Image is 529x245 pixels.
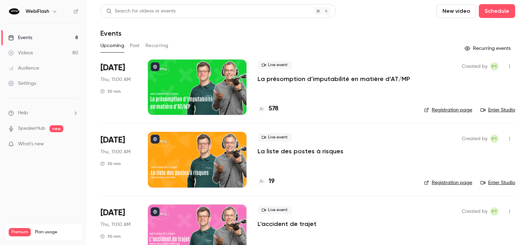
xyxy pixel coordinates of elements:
[100,207,125,218] span: [DATE]
[269,104,278,114] h4: 578
[8,34,32,41] div: Events
[100,161,121,166] div: 30 min
[462,207,487,216] span: Created by
[258,220,316,228] a: L'accident de trajet
[8,65,39,72] div: Audience
[490,62,499,71] span: Pauline TERRIEN
[18,125,45,132] a: SpeakerHub
[100,221,131,228] span: Thu, 11:00 AM
[100,60,137,115] div: Sep 25 Thu, 11:00 AM (Europe/Paris)
[100,76,131,83] span: Thu, 11:00 AM
[18,109,28,117] span: Help
[490,135,499,143] span: Pauline TERRIEN
[18,140,44,148] span: What's new
[258,206,292,214] span: Live event
[258,104,278,114] a: 578
[8,80,36,87] div: Settings
[100,40,124,51] button: Upcoming
[437,4,476,18] button: New video
[9,6,20,17] img: WebiFlash
[26,8,49,15] h6: WebiFlash
[100,135,125,146] span: [DATE]
[269,177,275,186] h4: 19
[424,107,472,114] a: Registration page
[35,229,78,235] span: Plan usage
[481,179,515,186] a: Enter Studio
[479,4,515,18] button: Schedule
[100,234,121,239] div: 30 min
[100,29,122,37] h1: Events
[9,228,31,236] span: Premium
[258,133,292,142] span: Live event
[8,49,33,56] div: Videos
[258,75,410,83] a: La présomption d’imputabilité en matière d’AT/MP
[258,147,343,155] a: La liste des postes à risques
[492,62,497,71] span: PT
[481,107,515,114] a: Enter Studio
[258,177,275,186] a: 19
[461,43,515,54] button: Recurring events
[8,109,78,117] li: help-dropdown-opener
[100,62,125,73] span: [DATE]
[492,207,497,216] span: PT
[100,132,137,187] div: Oct 9 Thu, 11:00 AM (Europe/Paris)
[490,207,499,216] span: Pauline TERRIEN
[130,40,140,51] button: Past
[462,62,487,71] span: Created by
[70,141,78,147] iframe: Noticeable Trigger
[492,135,497,143] span: PT
[462,135,487,143] span: Created by
[258,61,292,69] span: Live event
[424,179,472,186] a: Registration page
[50,125,63,132] span: new
[145,40,169,51] button: Recurring
[106,8,176,15] div: Search for videos or events
[100,89,121,94] div: 30 min
[100,148,131,155] span: Thu, 11:00 AM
